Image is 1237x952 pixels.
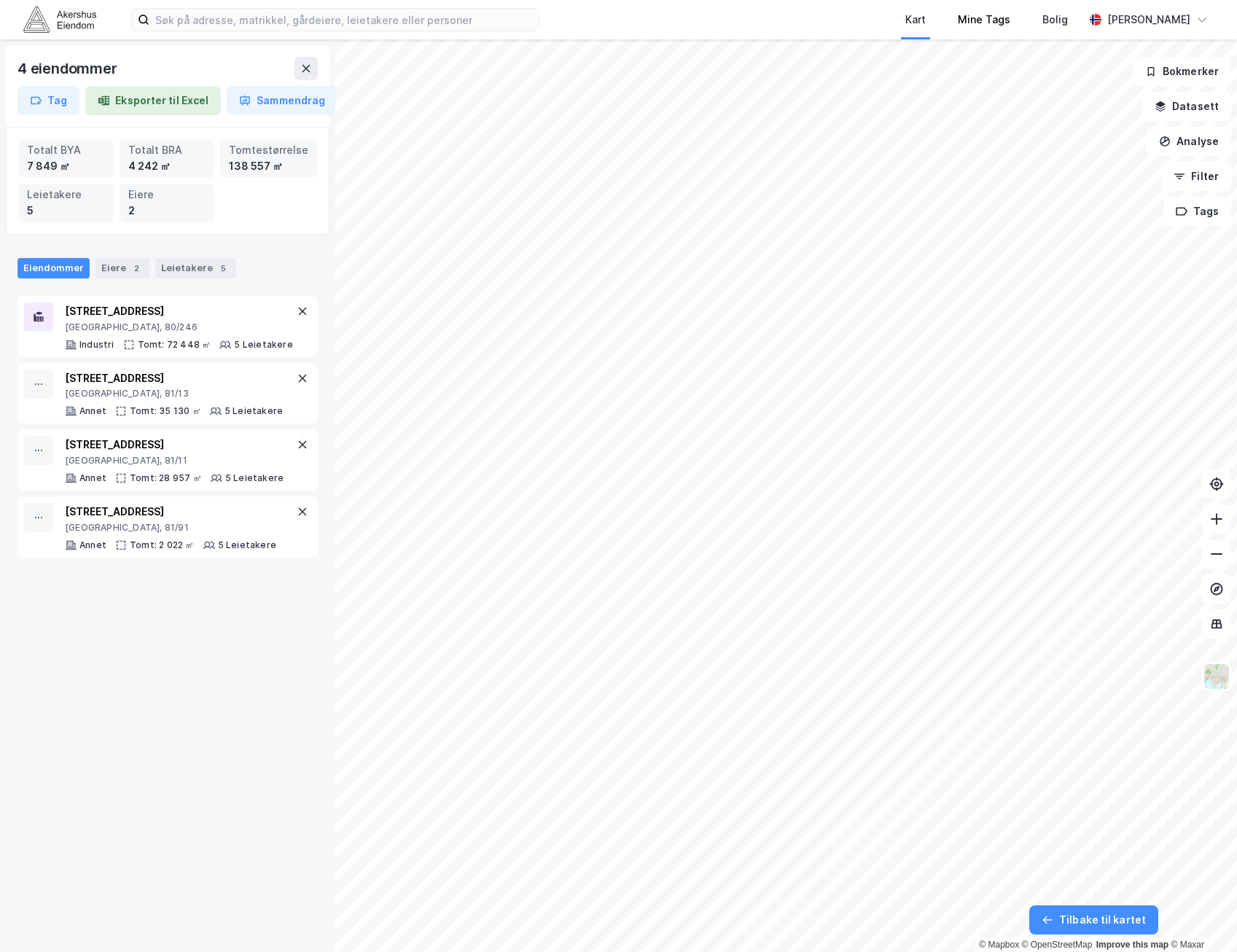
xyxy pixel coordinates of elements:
div: Leietakere [155,258,236,278]
iframe: Chat Widget [1164,882,1237,952]
div: Tomt: 28 957 ㎡ [130,472,202,484]
div: 138 557 ㎡ [229,158,308,174]
div: 7 849 ㎡ [27,158,105,174]
div: Tomt: 2 022 ㎡ [130,539,195,551]
div: [GEOGRAPHIC_DATA], 80/246 [65,321,293,333]
img: akershus-eiendom-logo.9091f326c980b4bce74ccdd9f866810c.svg [23,7,96,32]
div: Kart [905,11,926,28]
button: Eksporter til Excel [85,86,221,115]
input: Søk på adresse, matrikkel, gårdeiere, leietakere eller personer [149,9,539,31]
div: [PERSON_NAME] [1107,11,1190,28]
button: Tag [17,86,79,115]
a: OpenStreetMap [1022,940,1093,950]
div: Tomt: 35 130 ㎡ [130,405,201,417]
div: Eiere [95,258,149,278]
div: [GEOGRAPHIC_DATA], 81/13 [65,388,283,399]
div: Totalt BYA [27,142,105,158]
div: [STREET_ADDRESS] [65,370,283,387]
button: Analyse [1147,127,1231,156]
a: Improve this map [1096,940,1168,950]
div: Industri [79,339,114,351]
div: Totalt BRA [128,142,206,158]
div: 5 Leietakere [225,472,284,484]
div: Eiendommer [17,258,90,278]
div: [GEOGRAPHIC_DATA], 81/91 [65,522,276,534]
div: Tomt: 72 448 ㎡ [138,339,211,351]
div: 2 [129,261,144,276]
button: Filter [1161,162,1231,191]
div: 5 [216,261,230,276]
div: Tomtestørrelse [229,142,308,158]
div: 5 [27,203,105,219]
div: 5 Leietakere [225,405,283,417]
div: [GEOGRAPHIC_DATA], 81/11 [65,455,284,467]
div: Bolig [1042,11,1068,28]
div: Kontrollprogram for chat [1164,882,1237,952]
div: 5 Leietakere [234,339,292,351]
div: 4 eiendommer [17,57,120,80]
button: Tags [1163,197,1231,226]
div: Annet [79,472,106,484]
img: Z [1203,663,1230,690]
button: Datasett [1142,92,1231,121]
a: Mapbox [979,940,1019,950]
button: Tilbake til kartet [1029,905,1158,935]
div: 4 242 ㎡ [128,158,206,174]
div: 2 [128,203,206,219]
div: [STREET_ADDRESS] [65,303,293,320]
div: [STREET_ADDRESS] [65,503,276,520]
div: Annet [79,539,106,551]
div: Eiere [128,187,206,203]
div: Leietakere [27,187,105,203]
button: Sammendrag [227,86,337,115]
div: [STREET_ADDRESS] [65,436,284,453]
div: Annet [79,405,106,417]
div: 5 Leietakere [218,539,276,551]
div: Mine Tags [958,11,1010,28]
button: Bokmerker [1133,57,1231,86]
